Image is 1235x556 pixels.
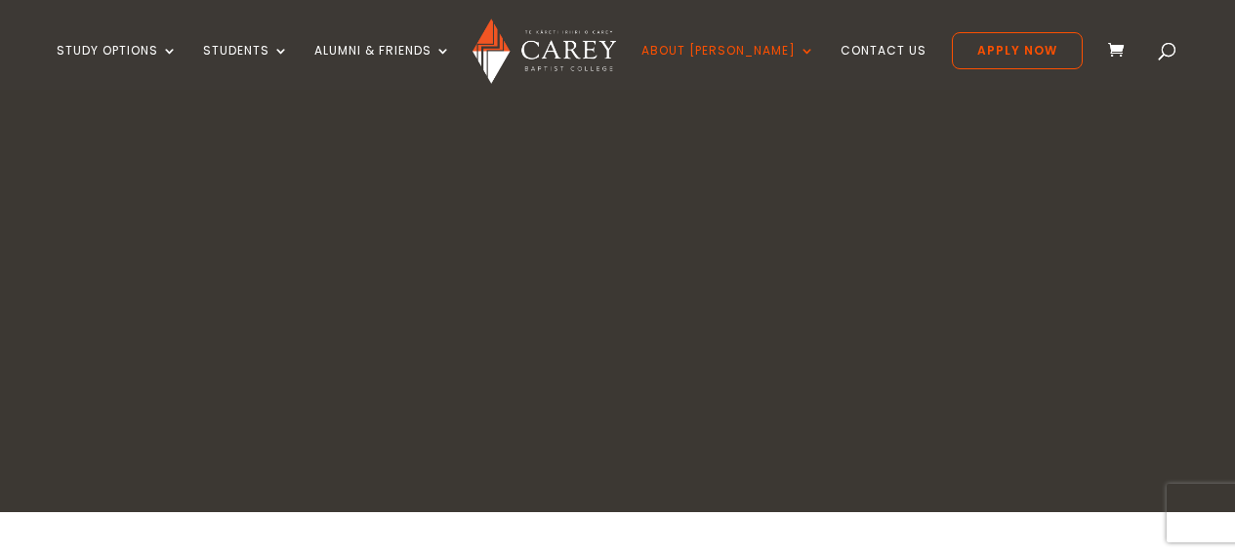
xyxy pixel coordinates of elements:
img: Carey Baptist College [473,19,616,84]
a: Alumni & Friends [314,44,451,90]
a: Apply Now [952,32,1083,69]
a: Students [203,44,289,90]
a: Contact Us [841,44,926,90]
a: About [PERSON_NAME] [641,44,815,90]
a: Study Options [57,44,178,90]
